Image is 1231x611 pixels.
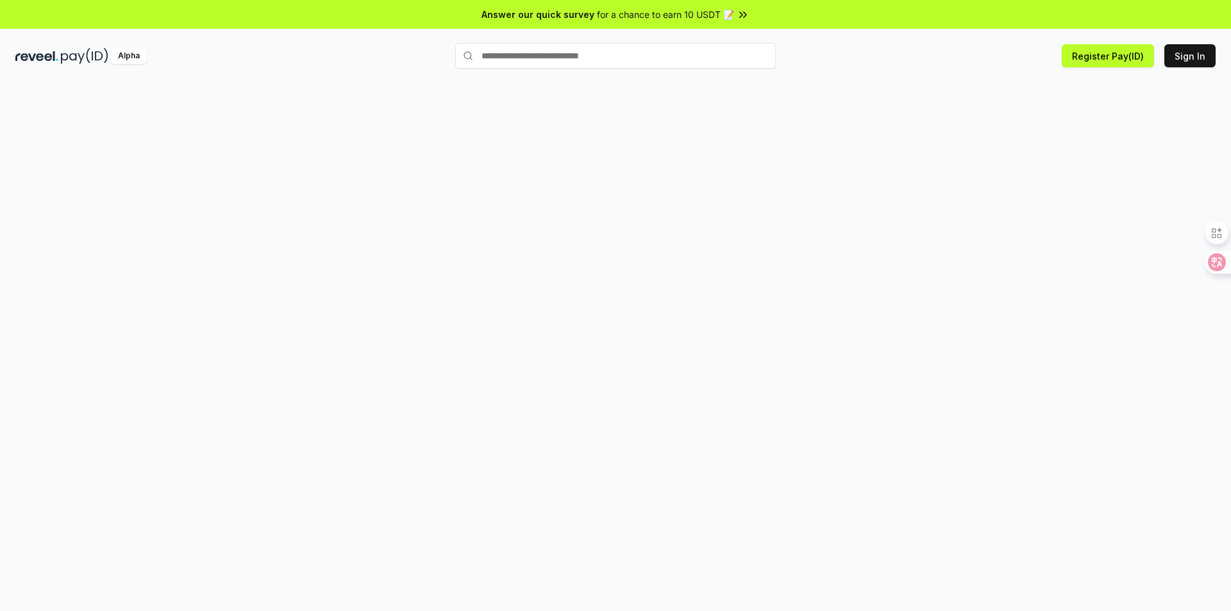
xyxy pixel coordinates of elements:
[15,48,58,64] img: reveel_dark
[597,8,734,21] span: for a chance to earn 10 USDT 📝
[1164,44,1216,67] button: Sign In
[482,8,594,21] span: Answer our quick survey
[111,48,147,64] div: Alpha
[61,48,108,64] img: pay_id
[1062,44,1154,67] button: Register Pay(ID)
